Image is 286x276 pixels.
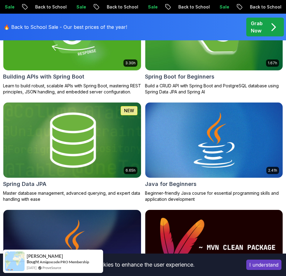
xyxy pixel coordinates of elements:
[27,259,39,264] span: Bought
[42,265,61,270] a: ProveSource
[268,61,277,66] p: 1.67h
[40,260,89,264] a: Amigoscode PRO Membership
[5,258,237,271] div: This website uses cookies to enhance the user experience.
[145,180,197,188] h2: Java for Beginners
[173,4,214,10] p: Back to School
[5,251,25,271] img: provesource social proof notification image
[3,102,141,202] a: Spring Data JPA card6.65hNEWSpring Data JPAMaster database management, advanced querying, and exp...
[27,254,63,259] span: [PERSON_NAME]
[3,190,141,202] p: Master database management, advanced querying, and expert data handling with ease
[125,61,136,66] p: 3.30h
[71,4,91,10] p: Sale
[145,190,283,202] p: Beginner-friendly Java course for essential programming skills and application development
[4,23,127,31] p: 🔥 Back to School Sale - Our best prices of the year!
[245,4,286,10] p: Back to School
[3,180,46,188] h2: Spring Data JPA
[30,4,71,10] p: Back to School
[251,20,263,34] p: Grab Now
[3,83,141,95] p: Learn to build robust, scalable APIs with Spring Boot, mastering REST principles, JSON handling, ...
[145,83,283,95] p: Build a CRUD API with Spring Boot and PostgreSQL database using Spring Data JPA and Spring AI
[124,108,134,114] p: NEW
[246,260,281,270] button: Accept cookies
[214,4,234,10] p: Sale
[268,168,277,173] p: 2.41h
[102,4,143,10] p: Back to School
[145,72,214,81] h2: Spring Boot for Beginners
[126,168,136,173] p: 6.65h
[27,265,36,270] span: [DATE]
[145,103,283,178] img: Java for Beginners card
[3,72,84,81] h2: Building APIs with Spring Boot
[143,4,162,10] p: Sale
[145,102,283,202] a: Java for Beginners card2.41hJava for BeginnersBeginner-friendly Java course for essential program...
